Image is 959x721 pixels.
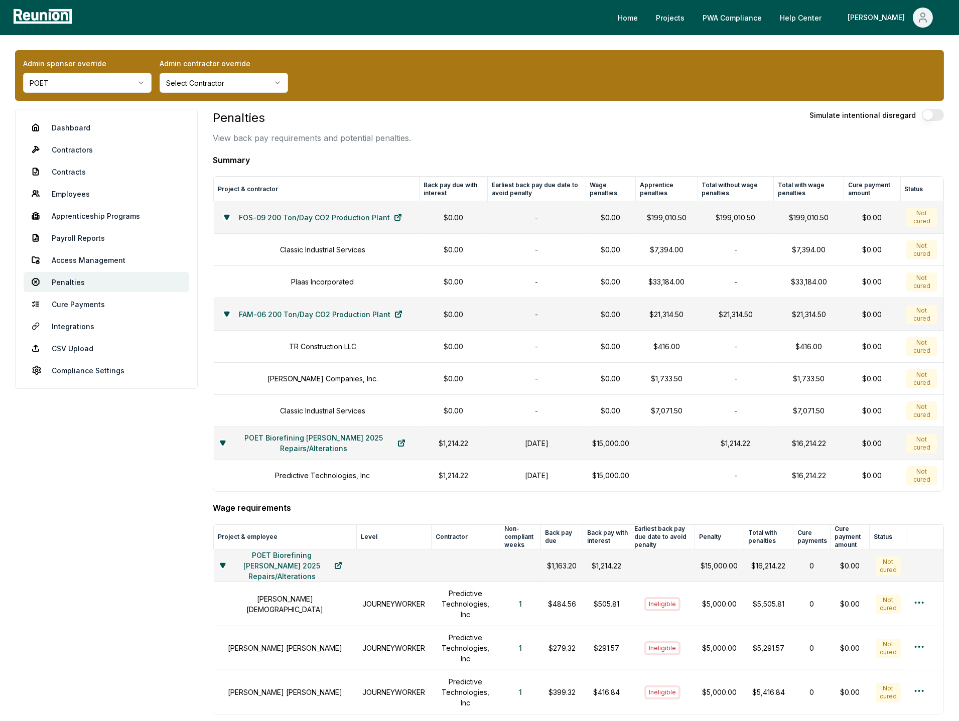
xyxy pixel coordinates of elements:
div: $0.00 [850,373,895,384]
h1: Predictive Technologies, Inc [275,470,370,481]
div: $0.00 [850,405,895,416]
div: Not cured [906,305,937,324]
a: POET Biorefining [PERSON_NAME] 2025 Repairs/Alterations [226,433,414,453]
p: $7,394.00 [780,244,838,255]
p: $5,000.00 [701,687,738,697]
td: - [698,363,774,395]
th: Total with wage penalties [774,177,844,201]
button: 1 [511,594,530,614]
p: $0.00 [426,244,482,255]
h1: Classic Industrial Services [280,405,365,416]
p: $33,184.00 [780,276,838,287]
p: $1,214.22 [426,438,482,449]
th: Non-compliant weeks [500,525,541,549]
p: $484.56 [547,599,577,609]
p: $291.57 [589,643,624,653]
div: $0.00 [850,438,895,449]
div: Not cured [906,272,937,292]
a: Contractors [24,139,189,160]
p: $399.32 [547,687,577,697]
div: Not cured [876,639,901,658]
div: 0 [799,560,825,571]
p: $5,416.84 [750,687,787,697]
td: - [488,266,586,298]
p: $416.00 [780,341,838,352]
td: - [698,331,774,363]
div: Ineligible [644,597,680,611]
a: Contracts [24,162,189,182]
a: Cure Payments [24,294,189,314]
th: Back pay due with interest [420,177,488,201]
div: $0.00 [837,643,864,653]
td: - [488,201,586,234]
div: Not cured [906,401,937,420]
h1: [DATE] [494,470,580,481]
td: - [698,266,774,298]
div: $0.00 [837,599,864,609]
nav: Main [610,8,949,28]
button: [PERSON_NAME] [840,8,941,28]
h1: Predictive Technologies, Inc [437,676,494,708]
div: Not cured [906,240,937,259]
p: $0.00 [592,212,630,223]
button: 1 [511,682,530,702]
p: $1,214.22 [589,560,624,571]
p: $199,010.50 [780,212,838,223]
p: $16,214.22 [780,438,838,449]
button: Ineligible [644,685,680,699]
div: 0 [799,687,825,697]
div: 0 [799,599,825,609]
th: Contractor [431,525,500,549]
th: Project & contractor [214,177,420,201]
p: $199,010.50 [704,212,768,223]
h1: Predictive Technologies, Inc [437,588,494,620]
p: $0.00 [426,405,482,416]
h1: JOURNEYWORKER [362,687,425,697]
p: $1,733.50 [780,373,838,384]
h1: [PERSON_NAME] [PERSON_NAME] [228,687,342,697]
p: $0.00 [426,373,482,384]
h1: TR Construction LLC [289,341,356,352]
th: Cure payment amount [844,177,901,201]
a: FAM-06 200 Ton/Day CO2 Production Plant [231,304,410,324]
p: $5,000.00 [701,599,738,609]
p: $416.84 [589,687,624,697]
p: $0.00 [592,405,630,416]
th: Back pay due [541,525,583,549]
h1: [PERSON_NAME] [DEMOGRAPHIC_DATA] [220,594,351,615]
div: 0 [799,643,825,653]
div: Not cured [876,556,901,575]
p: $7,394.00 [642,244,692,255]
th: Back pay with interest [583,525,630,549]
p: $0.00 [426,276,482,287]
a: Compliance Settings [24,360,189,380]
p: $21,314.50 [704,309,768,320]
label: Admin sponsor override [23,58,152,69]
div: $0.00 [850,244,895,255]
p: $21,314.50 [642,309,692,320]
p: $33,184.00 [642,276,692,287]
p: View back pay requirements and potential penalties. [213,132,411,144]
a: PWA Compliance [695,8,770,28]
th: Total without wage penalties [698,177,774,201]
p: $0.00 [426,341,482,352]
div: $0.00 [850,276,895,287]
p: $0.00 [592,373,630,384]
th: Total with penalties [744,525,793,549]
th: Penalty [695,525,744,549]
p: $1,214.22 [426,470,482,481]
div: $0.00 [837,560,864,571]
p: $0.00 [426,309,482,320]
h4: Summary [213,154,944,166]
td: - [488,395,586,427]
td: - [488,234,586,266]
td: - [698,460,774,492]
div: Not cured [876,683,901,702]
div: [PERSON_NAME] [848,8,909,28]
p: $505.81 [589,599,624,609]
a: POET Biorefining [PERSON_NAME] 2025 Repairs/Alterations [226,555,351,575]
h1: [PERSON_NAME] Companies, Inc. [267,373,378,384]
td: - [698,234,774,266]
th: Wage penalties [586,177,636,201]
